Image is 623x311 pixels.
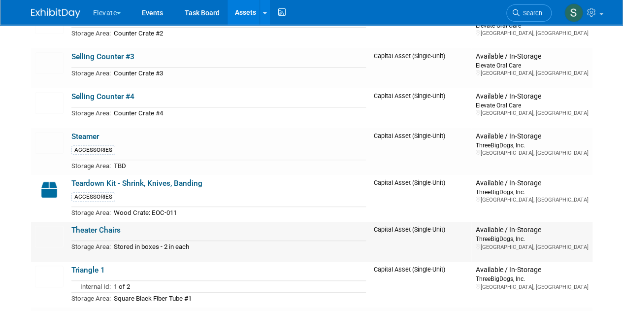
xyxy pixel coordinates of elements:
[475,30,588,37] div: [GEOGRAPHIC_DATA], [GEOGRAPHIC_DATA]
[475,235,588,243] div: ThreeBigDogs, Inc.
[111,241,366,252] td: Stored in boxes - 2 in each
[111,160,366,171] td: TBD
[71,179,202,188] a: Teardown Kit - Shrink, Knives, Banding
[71,145,115,155] div: ACCESSORIES
[71,92,134,101] a: Selling Counter #4
[475,179,588,188] div: Available / In-Storage
[370,8,472,48] td: Capital Asset (Single-Unit)
[370,175,472,222] td: Capital Asset (Single-Unit)
[71,226,121,235] a: Theater Chairs
[370,88,472,128] td: Capital Asset (Single-Unit)
[475,101,588,109] div: Elevate Oral Care
[506,4,552,22] a: Search
[111,107,366,118] td: Counter Crate #4
[71,162,111,170] span: Storage Area:
[475,275,588,283] div: ThreeBigDogs, Inc.
[475,69,588,77] div: [GEOGRAPHIC_DATA], [GEOGRAPHIC_DATA]
[71,243,111,250] span: Storage Area:
[71,30,111,37] span: Storage Area:
[71,266,105,275] a: Triangle 1
[71,109,111,117] span: Storage Area:
[475,283,588,291] div: [GEOGRAPHIC_DATA], [GEOGRAPHIC_DATA]
[475,52,588,61] div: Available / In-Storage
[35,179,64,201] img: Capital-Asset-Icon-2.png
[31,8,80,18] img: ExhibitDay
[111,67,366,78] td: Counter Crate #3
[475,21,588,30] div: Elevate Oral Care
[564,3,583,22] img: Sam Murphy
[71,69,111,77] span: Storage Area:
[475,149,588,157] div: [GEOGRAPHIC_DATA], [GEOGRAPHIC_DATA]
[71,295,111,302] span: Storage Area:
[370,48,472,88] td: Capital Asset (Single-Unit)
[475,196,588,204] div: [GEOGRAPHIC_DATA], [GEOGRAPHIC_DATA]
[475,92,588,101] div: Available / In-Storage
[475,243,588,251] div: [GEOGRAPHIC_DATA], [GEOGRAPHIC_DATA]
[71,280,111,292] td: Internal Id:
[71,132,99,141] a: Steamer
[520,9,542,17] span: Search
[111,280,366,292] td: 1 of 2
[71,192,115,202] div: ACCESSORIES
[475,141,588,149] div: ThreeBigDogs, Inc.
[475,132,588,141] div: Available / In-Storage
[71,52,134,61] a: Selling Counter #3
[71,209,111,216] span: Storage Area:
[370,222,472,262] td: Capital Asset (Single-Unit)
[370,128,472,175] td: Capital Asset (Single-Unit)
[370,262,472,308] td: Capital Asset (Single-Unit)
[475,188,588,196] div: ThreeBigDogs, Inc.
[475,61,588,69] div: Elevate Oral Care
[475,266,588,275] div: Available / In-Storage
[111,292,366,304] td: Square Black Fiber Tube #1
[111,207,366,218] td: Wood Crate: EOC-011
[475,226,588,235] div: Available / In-Storage
[475,109,588,117] div: [GEOGRAPHIC_DATA], [GEOGRAPHIC_DATA]
[111,27,366,38] td: Counter Crate #2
